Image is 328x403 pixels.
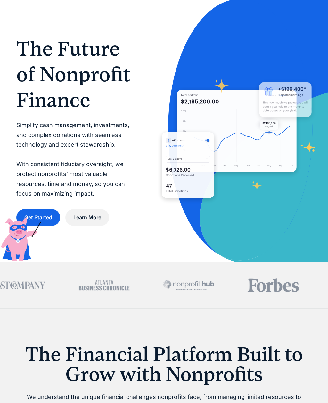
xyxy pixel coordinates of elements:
img: fundraising star [300,141,316,153]
img: nonprofit donation platform [177,90,297,172]
h1: The Future of Nonprofit Finance [16,36,136,113]
h1: The Financial Platform Built to Grow with Nonprofits [16,344,312,384]
a: Get Started [16,209,60,226]
img: donation software for nonprofits [162,132,214,198]
p: Simplify cash management, investments, and complex donations with seamless technology and expert ... [16,120,136,199]
a: Learn More [65,209,109,226]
